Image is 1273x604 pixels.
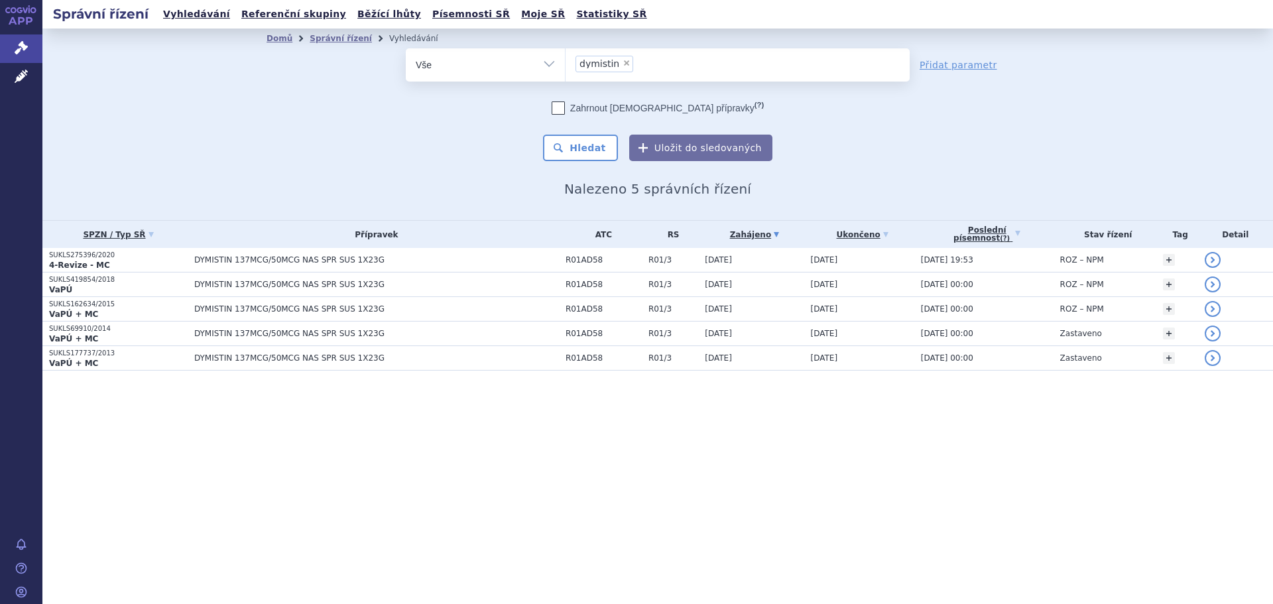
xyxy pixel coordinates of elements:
strong: VaPÚ [49,285,72,294]
span: [DATE] [811,304,838,314]
span: [DATE] [811,280,838,289]
button: Uložit do sledovaných [629,135,772,161]
span: [DATE] [811,255,838,265]
span: R01/3 [648,255,698,265]
a: + [1163,303,1175,315]
span: [DATE] [705,280,732,289]
a: SPZN / Typ SŘ [49,225,188,244]
a: detail [1205,301,1221,317]
a: Písemnosti SŘ [428,5,514,23]
span: DYMISTIN 137MCG/50MCG NAS SPR SUS 1X23G [194,329,526,338]
a: Správní řízení [310,34,372,43]
span: DYMISTIN 137MCG/50MCG NAS SPR SUS 1X23G [194,353,526,363]
span: R01/3 [648,329,698,338]
span: Nalezeno 5 správních řízení [564,181,751,197]
span: [DATE] 00:00 [921,280,973,289]
p: SUKLS275396/2020 [49,251,188,260]
th: Stav řízení [1054,221,1156,248]
span: [DATE] 00:00 [921,304,973,314]
strong: VaPÚ + MC [49,334,98,343]
a: detail [1205,276,1221,292]
th: Tag [1156,221,1198,248]
a: Moje SŘ [517,5,569,23]
h2: Správní řízení [42,5,159,23]
span: [DATE] 00:00 [921,353,973,363]
span: ROZ – NPM [1060,304,1104,314]
a: Poslednípísemnost(?) [921,221,1054,248]
a: Referenční skupiny [237,5,350,23]
span: [DATE] [705,353,732,363]
p: SUKLS419854/2018 [49,275,188,284]
a: Přidat parametr [920,58,997,72]
th: RS [642,221,698,248]
a: + [1163,254,1175,266]
th: ATC [559,221,642,248]
span: R01/3 [648,304,698,314]
a: + [1163,278,1175,290]
label: Zahrnout [DEMOGRAPHIC_DATA] přípravky [552,101,764,115]
span: R01/3 [648,280,698,289]
a: detail [1205,350,1221,366]
strong: VaPÚ + MC [49,359,98,368]
span: R01/3 [648,353,698,363]
a: Vyhledávání [159,5,234,23]
th: Přípravek [188,221,559,248]
a: detail [1205,252,1221,268]
span: [DATE] [705,304,732,314]
span: [DATE] [705,329,732,338]
span: DYMISTIN 137MCG/50MCG NAS SPR SUS 1X23G [194,280,526,289]
p: SUKLS177737/2013 [49,349,188,358]
strong: 4-Revize - MC [49,261,110,270]
a: Statistiky SŘ [572,5,650,23]
a: detail [1205,326,1221,341]
span: [DATE] [811,329,838,338]
span: DYMISTIN 137MCG/50MCG NAS SPR SUS 1X23G [194,255,526,265]
abbr: (?) [755,101,764,109]
span: R01AD58 [566,255,642,265]
p: SUKLS162634/2015 [49,300,188,309]
input: dymistin [637,55,644,72]
span: ROZ – NPM [1060,280,1104,289]
span: DYMISTIN 137MCG/50MCG NAS SPR SUS 1X23G [194,304,526,314]
span: dymistin [579,59,619,68]
p: SUKLS69910/2014 [49,324,188,333]
span: [DATE] [705,255,732,265]
span: [DATE] 19:53 [921,255,973,265]
span: [DATE] 00:00 [921,329,973,338]
a: + [1163,328,1175,339]
a: Domů [267,34,292,43]
span: R01AD58 [566,353,642,363]
strong: VaPÚ + MC [49,310,98,319]
span: [DATE] [811,353,838,363]
abbr: (?) [1000,235,1010,243]
span: Zastaveno [1060,353,1102,363]
span: × [623,59,631,67]
a: Běžící lhůty [353,5,425,23]
span: ROZ – NPM [1060,255,1104,265]
a: + [1163,352,1175,364]
a: Zahájeno [705,225,804,244]
span: Zastaveno [1060,329,1102,338]
span: R01AD58 [566,280,642,289]
span: R01AD58 [566,304,642,314]
a: Ukončeno [811,225,914,244]
span: R01AD58 [566,329,642,338]
button: Hledat [543,135,618,161]
th: Detail [1198,221,1273,248]
li: Vyhledávání [389,29,455,48]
